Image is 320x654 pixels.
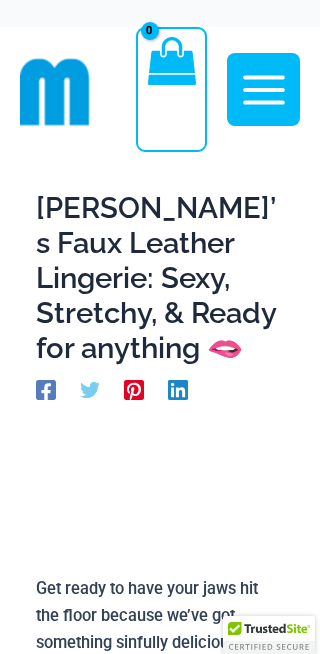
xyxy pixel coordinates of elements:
[36,191,283,366] h1: [PERSON_NAME]’s Faux Leather Lingerie: Sexy, Stretchy, & Ready for anything 🫦
[80,380,100,401] a: Twitter
[168,380,188,401] a: Linkedin
[124,380,144,401] a: Pinterest
[36,380,56,401] a: Facebook
[20,57,90,127] img: cropped mm emblem
[136,27,207,152] a: View Shopping Cart, empty
[223,616,315,654] div: TrustedSite Certified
